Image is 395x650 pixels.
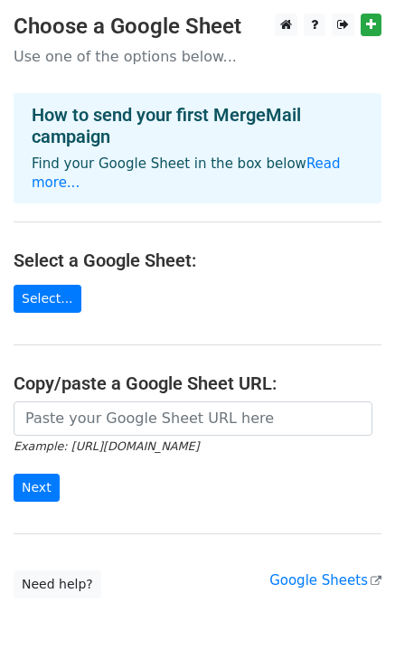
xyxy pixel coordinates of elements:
p: Use one of the options below... [14,47,381,66]
small: Example: [URL][DOMAIN_NAME] [14,439,199,453]
h4: Copy/paste a Google Sheet URL: [14,372,381,394]
h4: How to send your first MergeMail campaign [32,104,363,147]
p: Find your Google Sheet in the box below [32,155,363,193]
a: Need help? [14,570,101,598]
a: Google Sheets [269,572,381,589]
a: Select... [14,285,81,313]
input: Paste your Google Sheet URL here [14,401,372,436]
a: Read more... [32,155,341,191]
h4: Select a Google Sheet: [14,250,381,271]
input: Next [14,474,60,502]
h3: Choose a Google Sheet [14,14,381,40]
